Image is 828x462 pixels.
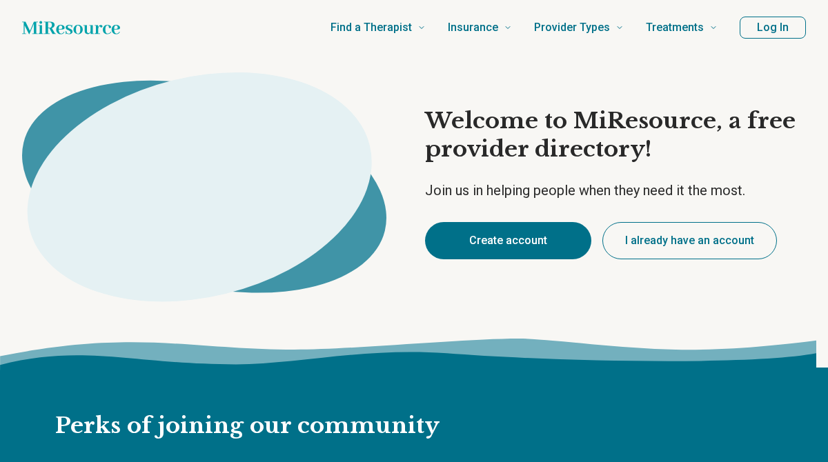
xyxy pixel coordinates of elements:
span: Treatments [646,18,704,37]
p: Join us in helping people when they need it the most. [425,181,828,200]
span: Find a Therapist [331,18,412,37]
button: Create account [425,222,591,259]
h2: Perks of joining our community [55,368,773,441]
a: Home page [22,14,120,41]
h1: Welcome to MiResource, a free provider directory! [425,107,828,164]
span: Insurance [448,18,498,37]
span: Provider Types [534,18,610,37]
button: Log In [740,17,806,39]
button: I already have an account [602,222,777,259]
